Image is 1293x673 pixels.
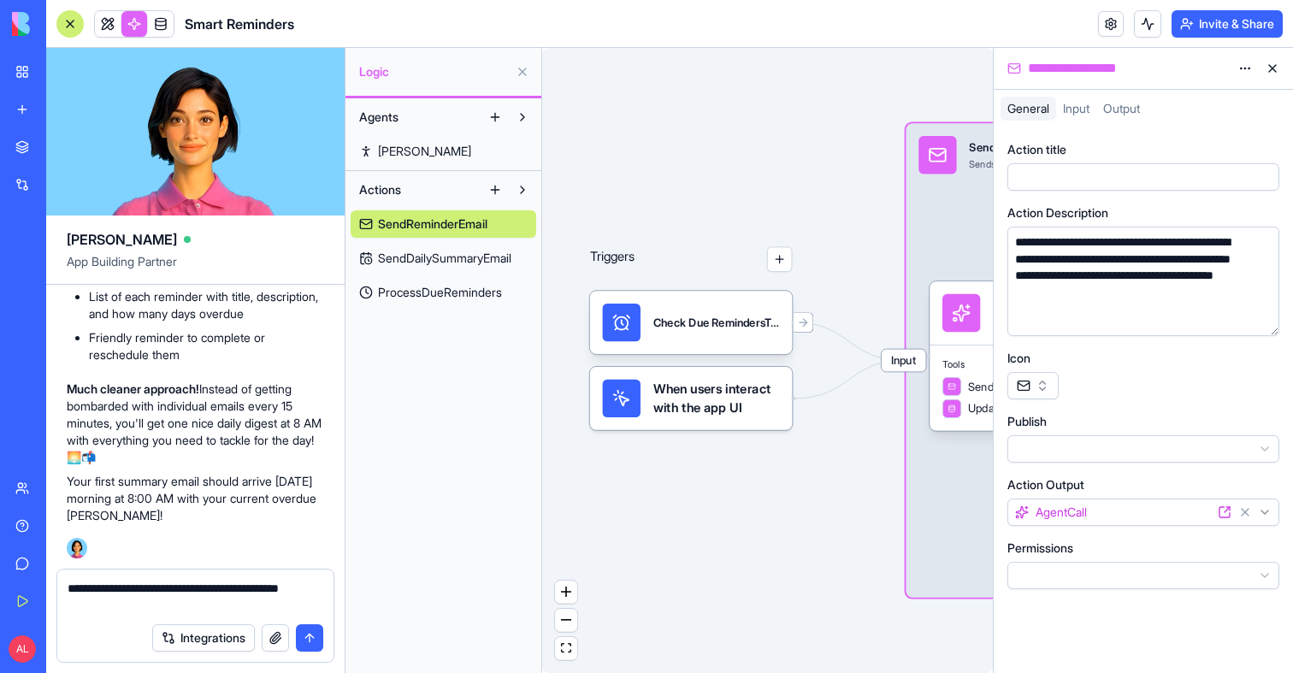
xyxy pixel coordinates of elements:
[67,381,324,466] p: Instead of getting bombarded with individual emails every 15 minutes, you'll get one nice daily d...
[89,288,324,322] li: List of each reminder with title, description, and how many days overdue
[1172,10,1283,38] button: Invite & Share
[9,635,36,663] span: AL
[590,291,793,354] div: Check Due RemindersTrigger
[351,176,481,204] button: Actions
[378,250,511,267] span: SendDailySummaryEmail
[67,229,177,250] span: [PERSON_NAME]
[1007,204,1108,221] label: Action Description
[351,138,536,165] a: [PERSON_NAME]
[795,322,903,360] g: Edge from 68c2ed9bf627d155034dafd4 to 68c2ed87d1fae13ab5bb943c
[67,538,87,558] img: Ella_00000_wcx2te.png
[1007,350,1030,367] label: Icon
[351,210,536,238] a: SendReminderEmail
[67,381,199,396] strong: Much cleaner approach!
[1007,413,1047,430] label: Publish
[89,329,324,363] li: Friendly reminder to complete or reschedule them
[882,350,926,372] span: Input
[653,380,780,417] span: When users interact with the app UI
[67,473,324,524] p: Your first summary email should arrive [DATE] morning at 8:00 AM with your current overdue [PERSO...
[351,245,536,272] a: SendDailySummaryEmail
[795,361,903,398] g: Edge from UI_TRIGGERS to 68c2ed87d1fae13ab5bb943c
[351,279,536,306] a: ProcessDueReminders
[1063,101,1089,115] span: Input
[12,12,118,36] img: logo
[942,358,1119,371] span: Tools
[555,609,577,632] button: zoom out
[378,284,502,301] span: ProcessDueReminders
[185,14,294,34] span: Smart Reminders
[590,367,793,430] div: When users interact with the app UI
[378,143,471,160] span: [PERSON_NAME]
[378,215,487,233] span: SendReminderEmail
[968,379,1081,394] span: Send Email Notification
[1007,101,1049,115] span: General
[653,315,780,330] div: Check Due RemindersTrigger
[359,109,399,126] span: Agents
[152,624,255,652] button: Integrations
[590,246,635,272] p: Triggers
[555,581,577,604] button: zoom in
[930,281,1132,431] div: ToolsSend Email NotificationUpdateItemInRemindersTable
[555,637,577,660] button: fit view
[1007,540,1073,557] label: Permissions
[968,401,1113,416] span: UpdateItemInRemindersTable
[359,63,509,80] span: Logic
[351,103,481,131] button: Agents
[590,196,793,430] div: Triggers
[359,181,401,198] span: Actions
[1103,101,1140,115] span: Output
[1007,476,1084,493] label: Action Output
[67,253,324,284] span: App Building Partner
[1007,141,1066,158] label: Action title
